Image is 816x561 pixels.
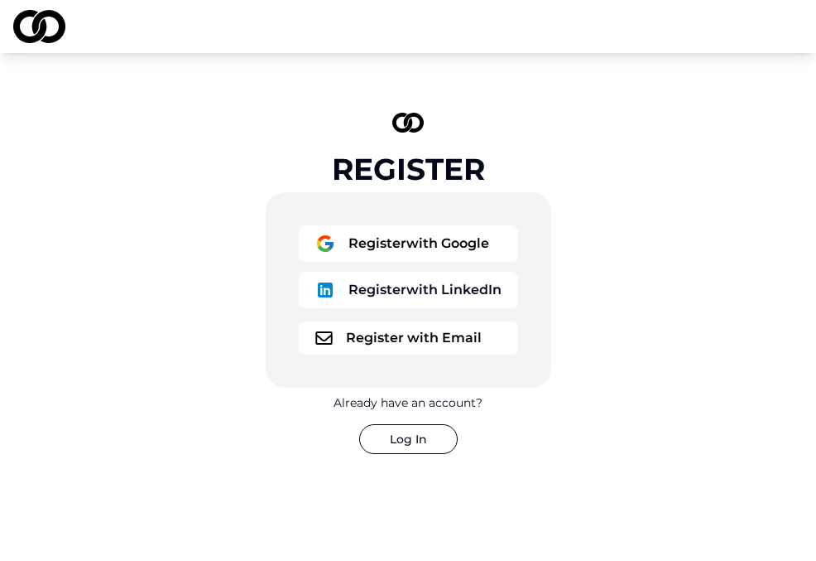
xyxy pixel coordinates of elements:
button: logoRegister with Email [299,322,518,355]
img: logo [315,280,335,300]
div: Already have an account? [334,394,482,411]
img: logo [392,113,424,133]
div: Register [332,152,485,186]
img: logo [13,10,65,43]
img: logo [315,234,335,254]
img: logo [315,331,333,345]
button: Log In [359,424,458,454]
button: logoRegisterwith Google [299,225,518,262]
button: logoRegisterwith LinkedIn [299,272,518,308]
